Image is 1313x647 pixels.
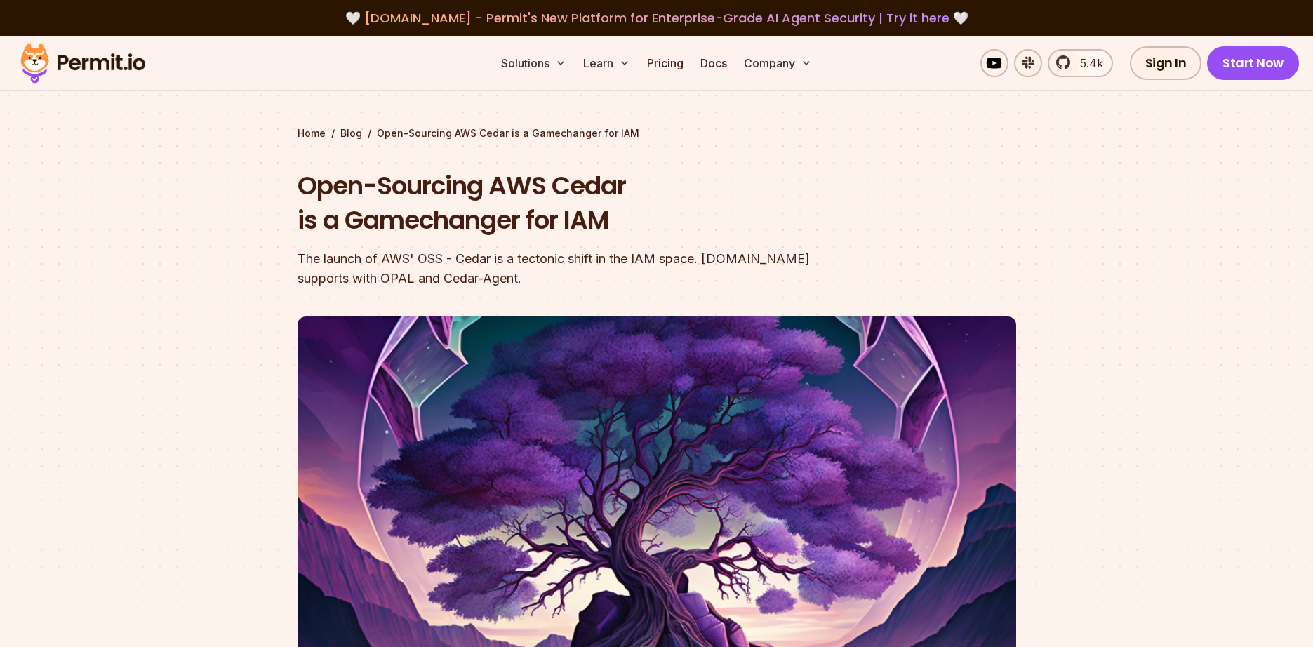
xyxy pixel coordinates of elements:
div: The launch of AWS' OSS - Cedar is a tectonic shift in the IAM space. [DOMAIN_NAME] supports with ... [298,249,837,288]
div: / / [298,126,1016,140]
span: 5.4k [1072,55,1103,72]
h1: Open-Sourcing AWS Cedar is a Gamechanger for IAM [298,168,837,238]
a: Blog [340,126,362,140]
button: Learn [578,49,636,77]
a: Pricing [641,49,689,77]
div: 🤍 🤍 [34,8,1279,28]
img: Permit logo [14,39,152,87]
a: Sign In [1130,46,1202,80]
a: Try it here [886,9,949,27]
a: Home [298,126,326,140]
span: [DOMAIN_NAME] - Permit's New Platform for Enterprise-Grade AI Agent Security | [364,9,949,27]
button: Company [738,49,818,77]
button: Solutions [495,49,572,77]
a: 5.4k [1048,49,1113,77]
a: Docs [695,49,733,77]
a: Start Now [1207,46,1299,80]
